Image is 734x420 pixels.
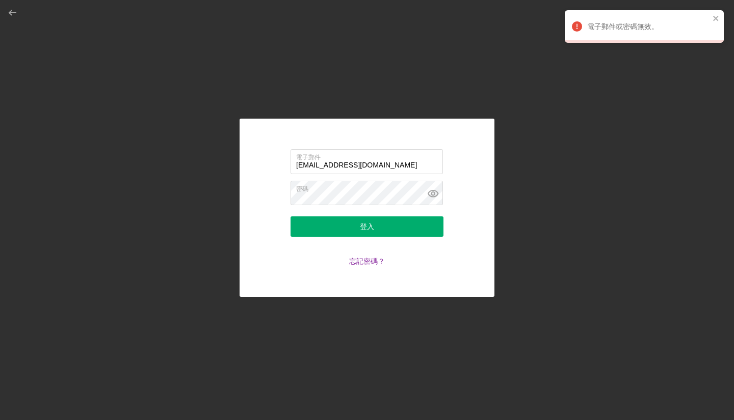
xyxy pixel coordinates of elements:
button: 關閉 [713,14,720,24]
a: 忘記密碼？ [349,257,385,265]
font: 電子郵件 [296,153,321,161]
font: 電子郵件或密碼無效。 [587,22,659,31]
font: 登入 [360,222,374,231]
button: 登入 [291,216,443,237]
font: 密碼 [296,185,308,192]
